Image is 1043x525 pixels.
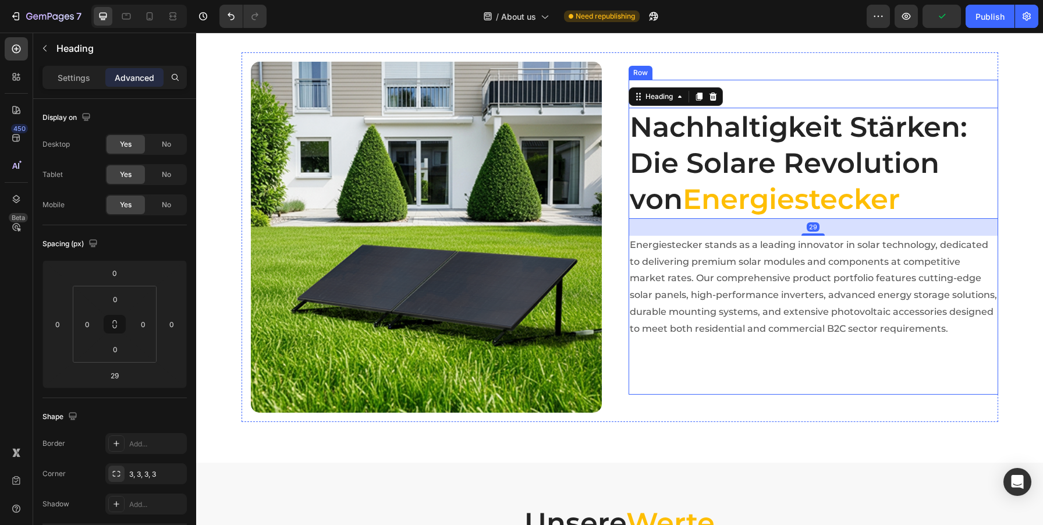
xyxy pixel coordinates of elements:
[11,124,28,133] div: 450
[42,169,63,180] div: Tablet
[104,290,127,308] input: 0px
[162,139,171,150] span: No
[42,110,93,126] div: Display on
[76,9,81,23] p: 7
[42,139,70,150] div: Desktop
[42,409,80,425] div: Shape
[42,200,65,210] div: Mobile
[129,439,184,449] div: Add...
[432,203,802,306] div: Rich Text Editor. Editing area: main
[134,315,152,333] input: 0px
[163,315,180,333] input: 0
[1003,468,1031,496] div: Open Intercom Messenger
[975,10,1005,23] div: Publish
[576,11,635,22] span: Need republishing
[129,469,184,480] div: 3, 3, 3, 3
[120,169,132,180] span: Yes
[432,75,802,186] h2: Rich Text Editor. Editing area: main
[115,72,154,84] p: Advanced
[196,33,1043,525] iframe: Design area
[42,236,100,252] div: Spacing (px)
[611,190,623,199] div: 29
[42,499,69,509] div: Shadow
[42,469,66,479] div: Corner
[9,213,28,222] div: Beta
[501,10,536,23] span: About us
[45,471,802,509] h2: Unsere
[104,340,127,358] input: 0px
[162,169,171,180] span: No
[430,473,519,507] span: Werte
[434,204,801,305] p: Energiestecker stands as a leading innovator in solar technology, dedicated to delivering premium...
[162,200,171,210] span: No
[120,139,132,150] span: Yes
[120,200,132,210] span: Yes
[447,59,479,69] div: Heading
[434,76,801,185] p: Nachhaltigkeit Stärken: Die Solare Revolution von
[5,5,87,28] button: 7
[129,499,184,510] div: Add...
[966,5,1014,28] button: Publish
[103,367,126,384] input: 29
[496,10,499,23] span: /
[42,438,65,449] div: Border
[103,264,126,282] input: 0
[58,72,90,84] p: Settings
[56,41,182,55] p: Heading
[49,315,66,333] input: 0
[79,315,96,333] input: 0px
[487,150,704,183] span: Energiestecker
[219,5,267,28] div: Undo/Redo
[435,35,454,45] div: Row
